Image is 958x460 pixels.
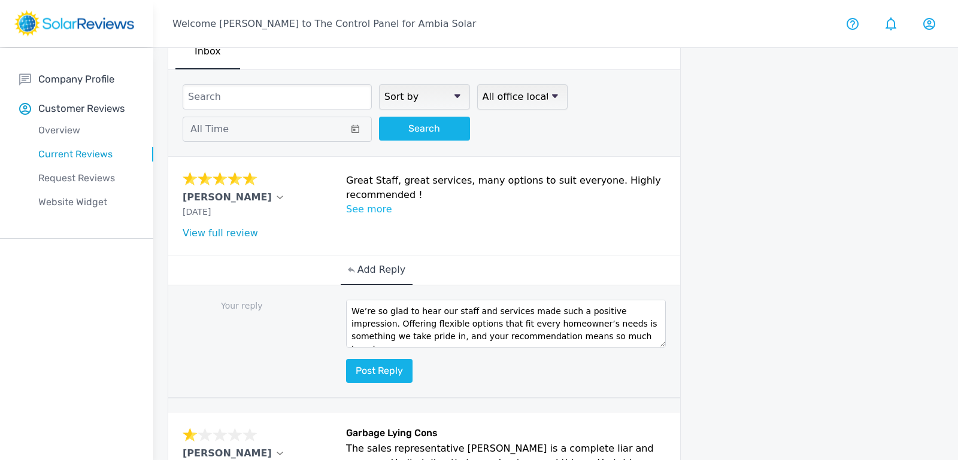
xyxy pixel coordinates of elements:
[346,427,666,441] h6: Garbage Lying Cons
[19,118,153,142] a: Overview
[346,173,666,202] p: Great Staff, great services, many options to suit everyone. Highly recommended !
[183,84,372,109] input: Search
[38,72,114,87] p: Company Profile
[183,117,372,142] button: All Time
[19,190,153,214] a: Website Widget
[19,123,153,138] p: Overview
[379,117,470,141] button: Search
[190,123,229,135] span: All Time
[19,195,153,209] p: Website Widget
[195,44,221,59] p: Inbox
[38,101,125,116] p: Customer Reviews
[19,166,153,190] a: Request Reviews
[357,263,405,277] p: Add Reply
[183,300,339,312] p: Your reply
[183,190,272,205] p: [PERSON_NAME]
[183,207,211,217] span: [DATE]
[172,17,476,31] p: Welcome [PERSON_NAME] to The Control Panel for Ambia Solar
[19,147,153,162] p: Current Reviews
[346,202,666,217] p: See more
[183,227,258,239] a: View full review
[346,359,413,383] button: Post reply
[19,142,153,166] a: Current Reviews
[19,171,153,185] p: Request Reviews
